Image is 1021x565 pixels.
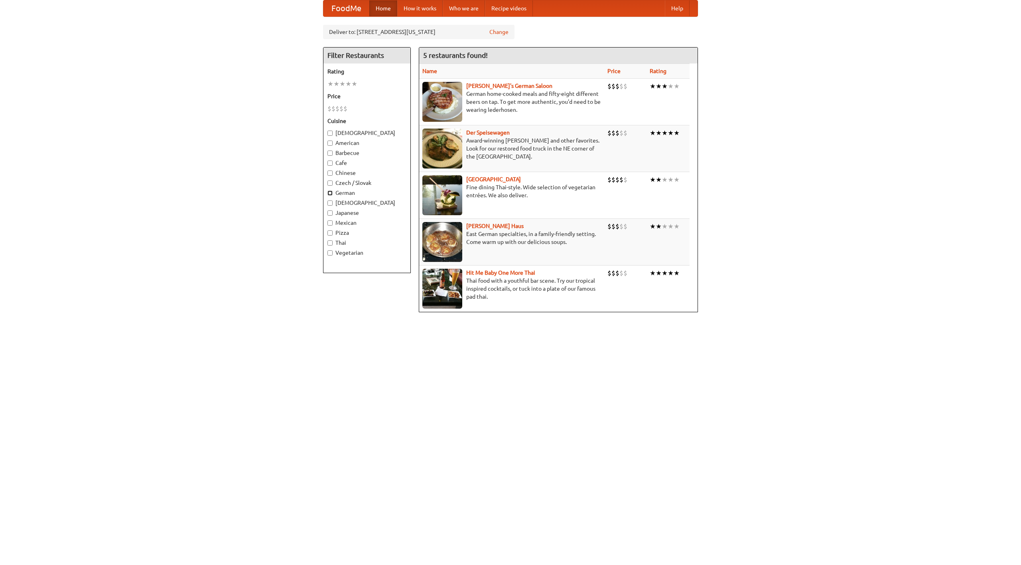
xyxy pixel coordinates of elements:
li: $ [615,269,619,278]
li: ★ [656,222,662,231]
a: Hit Me Baby One More Thai [466,270,535,276]
label: Barbecue [327,149,406,157]
label: Chinese [327,169,406,177]
a: [PERSON_NAME] Haus [466,223,524,229]
li: ★ [656,175,662,184]
li: $ [619,82,623,91]
h5: Price [327,92,406,100]
li: ★ [351,79,357,88]
label: Cafe [327,159,406,167]
a: Change [489,28,509,36]
label: Thai [327,239,406,247]
input: Japanese [327,210,333,216]
img: kohlhaus.jpg [422,222,462,262]
li: $ [343,104,347,113]
li: $ [623,175,627,184]
li: $ [607,175,611,184]
p: Award-winning [PERSON_NAME] and other favorites. Look for our restored food truck in the NE corne... [422,137,601,161]
li: $ [331,104,335,113]
p: Thai food with a youthful bar scene. Try our tropical inspired cocktails, or tuck into a plate of... [422,277,601,301]
a: Rating [650,68,666,74]
li: ★ [668,129,674,137]
li: $ [623,129,627,137]
label: [DEMOGRAPHIC_DATA] [327,129,406,137]
li: ★ [668,222,674,231]
a: [PERSON_NAME]'s German Saloon [466,83,552,89]
input: Czech / Slovak [327,180,333,186]
li: $ [623,269,627,278]
li: ★ [668,175,674,184]
input: German [327,190,333,196]
input: Chinese [327,170,333,176]
input: Barbecue [327,151,333,156]
li: $ [611,175,615,184]
a: How it works [397,0,443,16]
li: $ [615,222,619,231]
p: East German specialties, in a family-friendly setting. Come warm up with our delicious soups. [422,230,601,246]
li: ★ [668,82,674,91]
li: ★ [662,129,668,137]
li: $ [619,175,623,184]
li: $ [607,222,611,231]
li: ★ [650,175,656,184]
li: ★ [650,129,656,137]
a: Help [665,0,690,16]
li: ★ [662,269,668,278]
li: ★ [662,222,668,231]
h5: Rating [327,67,406,75]
a: Who we are [443,0,485,16]
li: ★ [656,82,662,91]
li: ★ [650,269,656,278]
li: ★ [668,269,674,278]
input: [DEMOGRAPHIC_DATA] [327,131,333,136]
li: $ [611,269,615,278]
li: $ [619,222,623,231]
label: Japanese [327,209,406,217]
label: American [327,139,406,147]
b: Der Speisewagen [466,129,510,136]
li: ★ [333,79,339,88]
li: $ [623,82,627,91]
input: Vegetarian [327,250,333,256]
input: American [327,141,333,146]
li: ★ [674,129,680,137]
h5: Cuisine [327,117,406,125]
li: $ [611,222,615,231]
input: Mexican [327,220,333,226]
li: $ [619,269,623,278]
li: ★ [662,82,668,91]
p: German home-cooked meals and fifty-eight different beers on tap. To get more authentic, you'd nee... [422,90,601,114]
li: $ [335,104,339,113]
li: ★ [674,222,680,231]
p: Fine dining Thai-style. Wide selection of vegetarian entrées. We also deliver. [422,183,601,199]
a: Home [369,0,397,16]
li: $ [327,104,331,113]
label: German [327,189,406,197]
li: ★ [327,79,333,88]
input: [DEMOGRAPHIC_DATA] [327,200,333,206]
li: ★ [339,79,345,88]
li: $ [611,129,615,137]
ng-pluralize: 5 restaurants found! [423,52,488,59]
label: [DEMOGRAPHIC_DATA] [327,199,406,207]
a: Price [607,68,621,74]
li: $ [611,82,615,91]
a: Name [422,68,437,74]
li: ★ [345,79,351,88]
li: ★ [674,82,680,91]
a: FoodMe [323,0,369,16]
li: ★ [662,175,668,184]
li: $ [615,175,619,184]
li: $ [607,129,611,137]
label: Pizza [327,229,406,237]
label: Mexican [327,219,406,227]
li: ★ [650,222,656,231]
li: $ [623,222,627,231]
input: Pizza [327,230,333,236]
li: ★ [656,269,662,278]
img: satay.jpg [422,175,462,215]
a: [GEOGRAPHIC_DATA] [466,176,521,182]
